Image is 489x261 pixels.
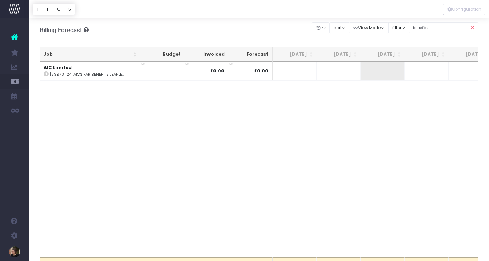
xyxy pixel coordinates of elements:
button: S [64,4,75,15]
img: images/default_profile_image.png [9,246,20,257]
div: Vertical button group [33,4,75,15]
th: Job: activate to sort column ascending [40,47,140,62]
div: Vertical button group [443,4,485,15]
button: C [53,4,65,15]
button: sort [329,22,349,33]
button: T [33,4,43,15]
th: Oct 25: activate to sort column ascending [405,47,449,62]
th: Aug 25: activate to sort column ascending [317,47,361,62]
strong: AIC Limited [44,64,72,71]
button: F [43,4,53,15]
strong: £0.00 [210,68,224,74]
th: Jul 25: activate to sort column ascending [273,47,317,62]
button: filter [388,22,409,33]
button: Configuration [443,4,485,15]
span: Billing Forecast [40,27,82,34]
span: £0.00 [254,68,268,74]
button: View Mode [349,22,389,33]
th: Budget [140,47,184,62]
th: Invoiced [184,47,228,62]
th: Forecast [228,47,273,62]
input: Search... [409,22,479,33]
abbr: [33973] 24-AICS FAR benefits leaflet [50,72,124,77]
th: Sep 25: activate to sort column ascending [361,47,405,62]
td: : [40,62,140,80]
